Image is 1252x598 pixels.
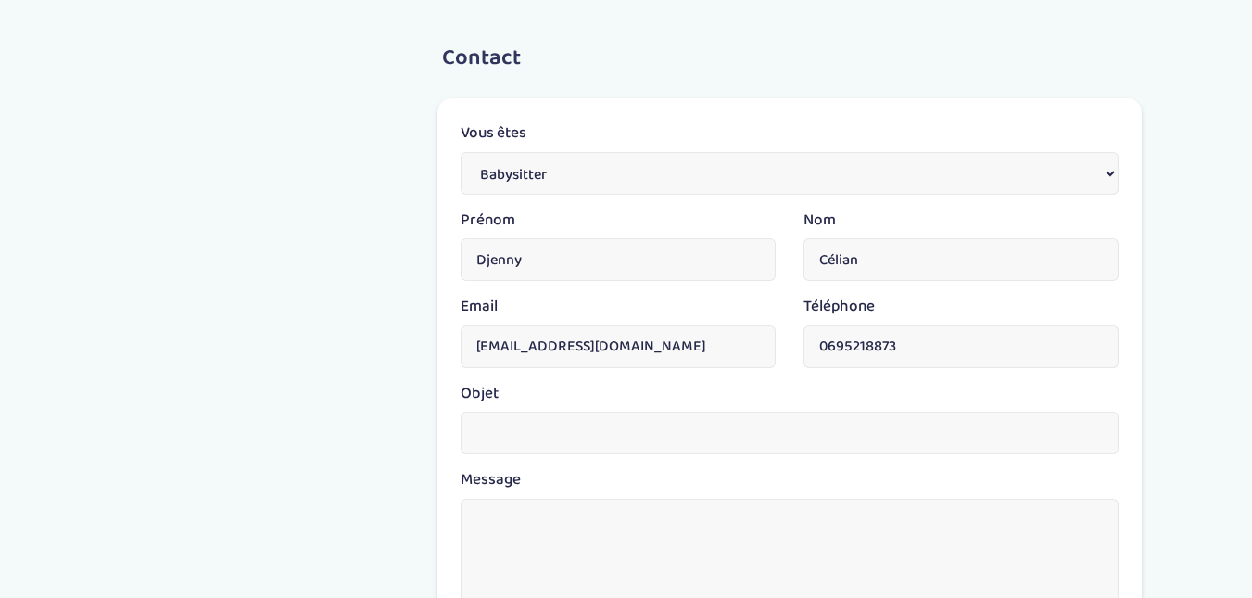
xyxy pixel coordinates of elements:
label: Email [461,295,498,319]
h3: Contact [442,46,1156,70]
label: Prénom [461,209,515,233]
label: Objet [461,382,499,406]
label: Nom [803,209,836,233]
label: Message [461,468,521,492]
label: Téléphone [803,295,875,319]
label: Vous êtes [461,121,526,146]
